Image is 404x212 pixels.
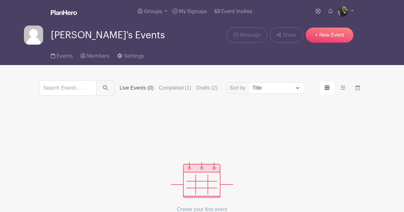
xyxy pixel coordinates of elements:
[283,31,296,39] span: Share
[39,80,96,96] input: Search Events...
[179,9,207,14] span: My Signups
[240,31,261,39] span: Message
[338,6,348,17] img: tanika-chevalier.jpg
[51,30,165,40] span: [PERSON_NAME]'s Events
[51,10,77,15] img: logo_white-6c42ec7e38ccf1d336a20a19083b03d10ae64f83f12c07503d8b9e83406b4c7d.svg
[87,54,110,59] span: Members
[230,84,248,92] label: Sort by
[117,45,144,65] a: Settings
[227,27,267,43] a: Message
[57,54,73,59] span: Events
[270,27,303,43] a: Share
[159,84,191,92] label: Completed (1)
[120,84,154,92] label: Live Events (0)
[80,45,110,65] a: Members
[24,26,43,45] img: default-ce2991bfa6775e67f084385cd625a349d9dcbb7a52a09fb2fda1e96e2d18dcdb.png
[144,9,162,14] span: Groups
[196,84,218,92] label: Drafts (2)
[51,45,73,65] a: Events
[120,84,223,92] div: filters
[171,162,233,198] img: events_empty-56550af544ae17c43cc50f3ebafa394433d06d5f1891c01edc4b5d1d59cfda54.svg
[306,27,354,43] a: + New Event
[221,9,252,14] span: Event Invites
[320,82,365,94] div: order and view
[124,54,144,59] span: Settings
